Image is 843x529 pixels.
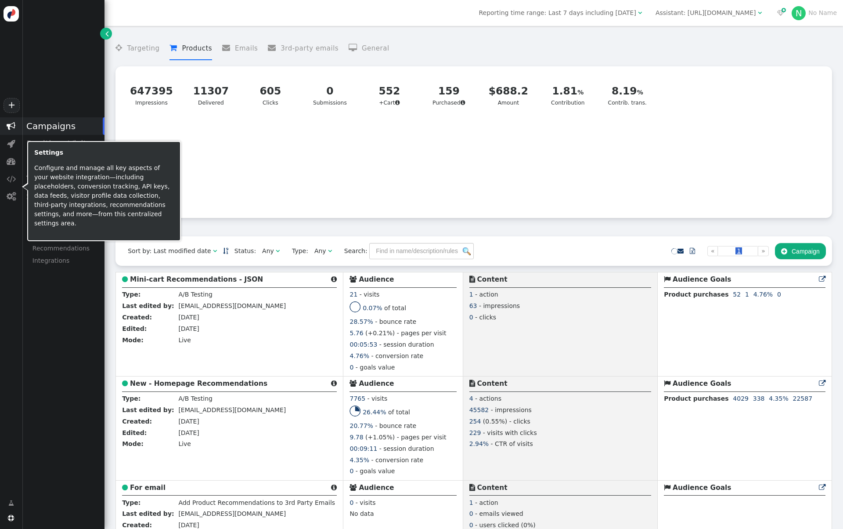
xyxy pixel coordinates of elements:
[479,302,520,309] span: - impressions
[178,510,286,517] span: [EMAIL_ADDRESS][DOMAIN_NAME]
[268,37,339,60] li: 3rd-party emails
[753,395,765,402] span: 338
[276,248,280,254] span: 
[422,78,476,112] a: 159Purchased
[475,291,498,298] span: - action
[469,395,473,402] span: 4
[338,247,367,254] span: Search:
[178,440,191,447] span: Live
[178,406,286,413] span: [EMAIL_ADDRESS][DOMAIN_NAME]
[481,78,535,112] a: $688.2Amount
[189,83,233,99] div: 11307
[349,484,357,491] span: 
[22,152,104,170] div: Dashboard
[388,408,410,415] span: of total
[477,484,508,492] b: Content
[122,429,147,436] b: Edited:
[606,83,649,107] div: Contrib. trans.
[243,78,297,112] a: 605Clicks
[130,275,263,283] b: Mini-cart Recommendations - JSON
[475,314,496,321] span: - clicks
[169,44,182,52] span: 
[363,408,386,415] span: 26.44%
[184,78,238,112] a: 11307Delivered
[360,291,380,298] span: - visits
[169,37,212,60] li: Products
[105,29,109,38] span: 
[349,37,389,60] li: General
[673,380,731,388] b: Audience Goals
[130,484,166,492] b: For email
[819,380,825,388] a: 
[122,276,128,283] span: 
[286,246,308,256] span: Type:
[349,276,357,283] span: 
[379,445,434,452] span: - session duration
[8,499,14,508] span: 
[122,418,152,425] b: Created:
[469,429,481,436] span: 229
[130,83,173,107] div: Impressions
[22,170,104,188] div: Tracker Settings
[491,440,533,447] span: - CTR of visits
[34,149,63,156] b: Settings
[122,395,140,402] b: Type:
[487,83,530,107] div: Amount
[178,337,191,344] span: Live
[122,380,128,387] span: 
[397,330,447,337] span: - pages per visit
[638,10,642,16] span: 
[249,83,292,99] div: 605
[349,467,353,475] span: 0
[664,484,670,491] span: 
[427,83,471,99] div: 159
[223,248,228,254] span: Sorted in descending order
[379,341,434,348] span: - session duration
[178,522,199,529] span: [DATE]
[122,291,140,298] b: Type:
[365,434,395,441] span: (+1.05%)
[479,9,636,16] span: Reporting time range: Last 7 days including [DATE]
[363,304,382,312] span: 0.07%
[819,484,825,491] span: 
[758,10,762,16] span: 
[22,117,104,135] div: Campaigns
[541,78,595,112] a: 1.81Contribution
[356,364,395,371] span: - goals value
[475,510,523,517] span: - emails viewed
[469,522,473,529] span: 0
[34,163,174,228] p: Configure and manage all key aspects of your website integration—including placeholders, conversi...
[758,246,769,256] a: »
[122,522,152,529] b: Created:
[122,302,174,309] b: Last edited by:
[7,139,15,148] span: 
[487,83,530,99] div: $688.2
[469,484,475,491] span: 
[546,83,590,99] div: 1.81
[690,248,695,254] span: 
[546,83,590,107] div: Contribution
[819,275,825,283] a: 
[367,395,388,402] span: - visits
[122,314,152,321] b: Created:
[7,157,15,166] span: 
[349,364,353,371] span: 0
[777,10,784,16] span: 
[819,484,825,492] a: 
[375,318,416,325] span: - bounce rate
[22,205,104,217] div: Content Placement
[397,434,447,441] span: - pages per visit
[673,275,731,283] b: Audience Goals
[349,510,374,517] span: No data
[368,83,411,99] div: 552
[469,380,475,387] span: 
[115,44,127,52] span: 
[228,246,256,256] span: Status:
[124,78,178,112] a: 647395Impressions
[491,406,532,413] span: - impressions
[793,395,813,402] span: 22587
[22,242,104,254] div: Recommendations
[349,457,369,464] span: 4.35%
[371,352,423,359] span: - conversion rate
[222,37,258,60] li: Emails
